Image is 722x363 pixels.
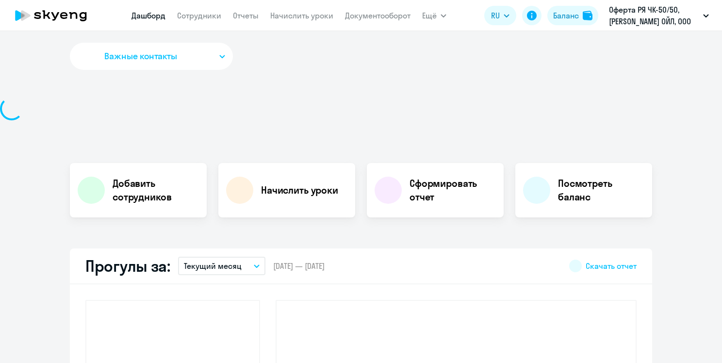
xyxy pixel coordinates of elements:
[609,4,699,27] p: Оферта РЯ ЧК-50/50, [PERSON_NAME] ОЙЛ, ООО
[178,257,265,275] button: Текущий месяц
[422,6,446,25] button: Ещё
[70,43,233,70] button: Важные контакты
[184,260,242,272] p: Текущий месяц
[547,6,598,25] button: Балансbalance
[113,177,199,204] h4: Добавить сотрудников
[261,183,338,197] h4: Начислить уроки
[273,261,325,271] span: [DATE] — [DATE]
[484,6,516,25] button: RU
[583,11,592,20] img: balance
[85,256,170,276] h2: Прогулы за:
[410,177,496,204] h4: Сформировать отчет
[553,10,579,21] div: Баланс
[422,10,437,21] span: Ещё
[586,261,637,271] span: Скачать отчет
[104,50,177,63] span: Важные контакты
[491,10,500,21] span: RU
[345,11,410,20] a: Документооборот
[233,11,259,20] a: Отчеты
[177,11,221,20] a: Сотрудники
[131,11,165,20] a: Дашборд
[558,177,644,204] h4: Посмотреть баланс
[604,4,714,27] button: Оферта РЯ ЧК-50/50, [PERSON_NAME] ОЙЛ, ООО
[270,11,333,20] a: Начислить уроки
